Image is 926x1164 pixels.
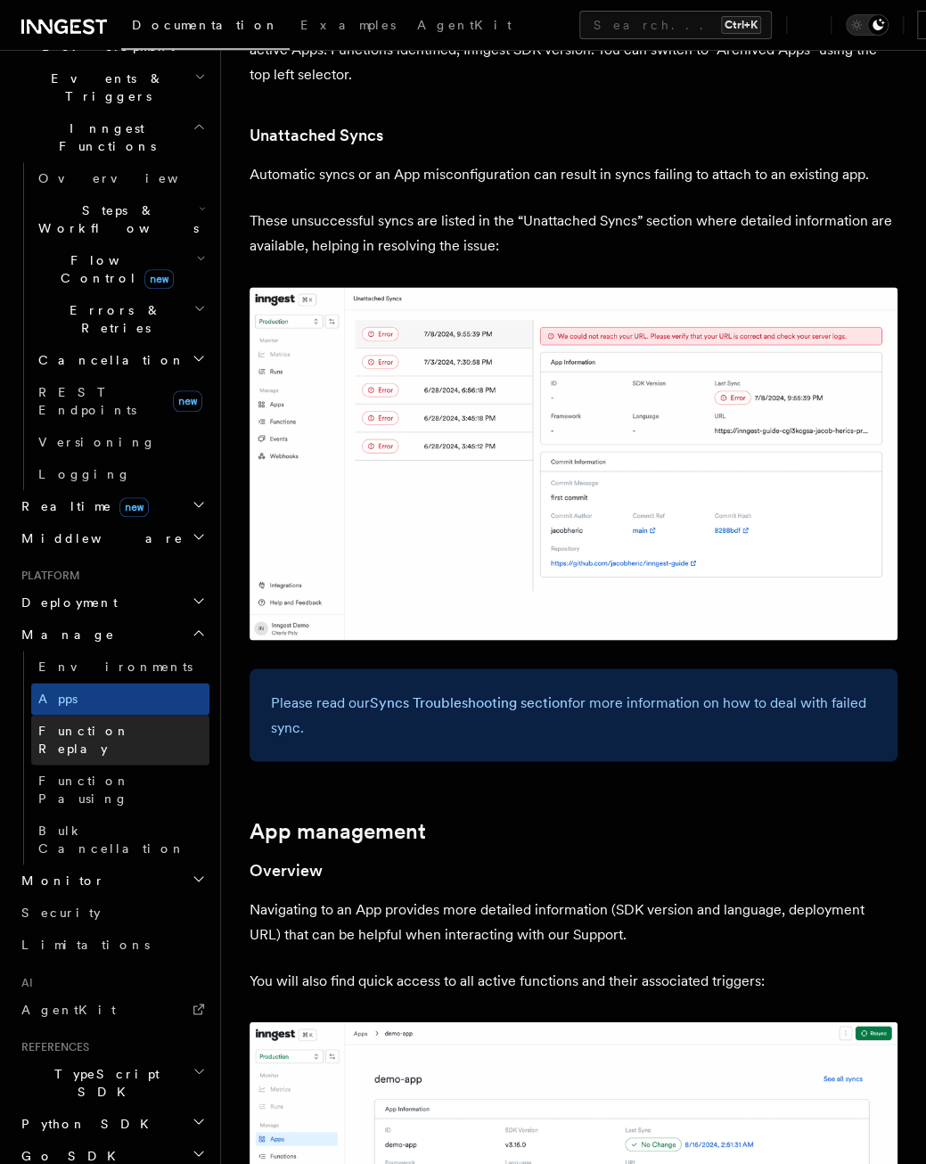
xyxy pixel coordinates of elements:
[31,458,209,490] a: Logging
[121,5,290,50] a: Documentation
[144,269,174,289] span: new
[31,301,193,337] span: Errors & Retries
[14,929,209,961] a: Limitations
[31,251,196,287] span: Flow Control
[14,1064,193,1100] span: TypeScript SDK
[31,765,209,815] a: Function Pausing
[14,569,80,583] span: Platform
[31,162,209,194] a: Overview
[14,490,209,522] button: Realtimenew
[132,18,279,32] span: Documentation
[14,975,33,989] span: AI
[31,194,209,244] button: Steps & Workflows
[14,70,194,105] span: Events & Triggers
[14,1114,160,1132] span: Python SDK
[14,993,209,1025] a: AgentKit
[31,344,209,376] button: Cancellation
[14,626,115,643] span: Manage
[31,294,209,344] button: Errors & Retries
[38,171,222,185] span: Overview
[14,162,209,490] div: Inngest Functions
[370,693,568,710] a: Syncs Troubleshooting section
[173,390,202,412] span: new
[250,897,897,947] p: Navigating to an App provides more detailed information (SDK version and language, deployment URL...
[38,467,131,481] span: Logging
[406,5,522,48] a: AgentKit
[250,968,897,993] p: You will also find quick access to all active functions and their associated triggers:
[31,201,199,237] span: Steps & Workflows
[14,586,209,619] button: Deployment
[271,690,876,740] p: Please read our for more information on how to deal with failed sync.
[14,1107,209,1139] button: Python SDK
[250,209,897,258] p: These unsuccessful syncs are listed in the “Unattached Syncs” section where detailed information ...
[579,11,772,39] button: Search...Ctrl+K
[14,112,209,162] button: Inngest Functions
[21,938,150,952] span: Limitations
[31,426,209,458] a: Versioning
[290,5,406,48] a: Examples
[14,651,209,865] div: Manage
[14,1057,209,1107] button: TypeScript SDK
[38,774,130,806] span: Function Pausing
[21,1002,116,1016] span: AgentKit
[119,497,149,517] span: new
[846,14,889,36] button: Toggle dark mode
[14,865,209,897] button: Monitor
[250,818,426,843] a: App management
[38,824,185,856] span: Bulk Cancellation
[31,651,209,683] a: Environments
[31,244,209,294] button: Flow Controlnew
[31,683,209,715] a: Apps
[31,815,209,865] a: Bulk Cancellation
[14,62,209,112] button: Events & Triggers
[14,119,193,155] span: Inngest Functions
[721,16,761,34] kbd: Ctrl+K
[14,529,184,547] span: Middleware
[38,724,130,756] span: Function Replay
[31,351,185,369] span: Cancellation
[14,497,149,515] span: Realtime
[300,18,396,32] span: Examples
[14,522,209,554] button: Middleware
[38,385,136,417] span: REST Endpoints
[38,435,156,449] span: Versioning
[250,123,383,148] a: Unattached Syncs
[14,1146,127,1164] span: Go SDK
[14,619,209,651] button: Manage
[417,18,512,32] span: AgentKit
[38,660,193,674] span: Environments
[250,287,897,639] img: The Unattached Syncs list provides detailed information regarding failed syncs.
[250,162,897,187] p: Automatic syncs or an App misconfiguration can result in syncs failing to attach to an existing app.
[31,715,209,765] a: Function Replay
[38,692,78,706] span: Apps
[14,872,105,889] span: Monitor
[21,906,101,920] span: Security
[14,1039,89,1053] span: References
[14,594,118,611] span: Deployment
[250,857,323,882] a: Overview
[14,897,209,929] a: Security
[31,376,209,426] a: REST Endpointsnew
